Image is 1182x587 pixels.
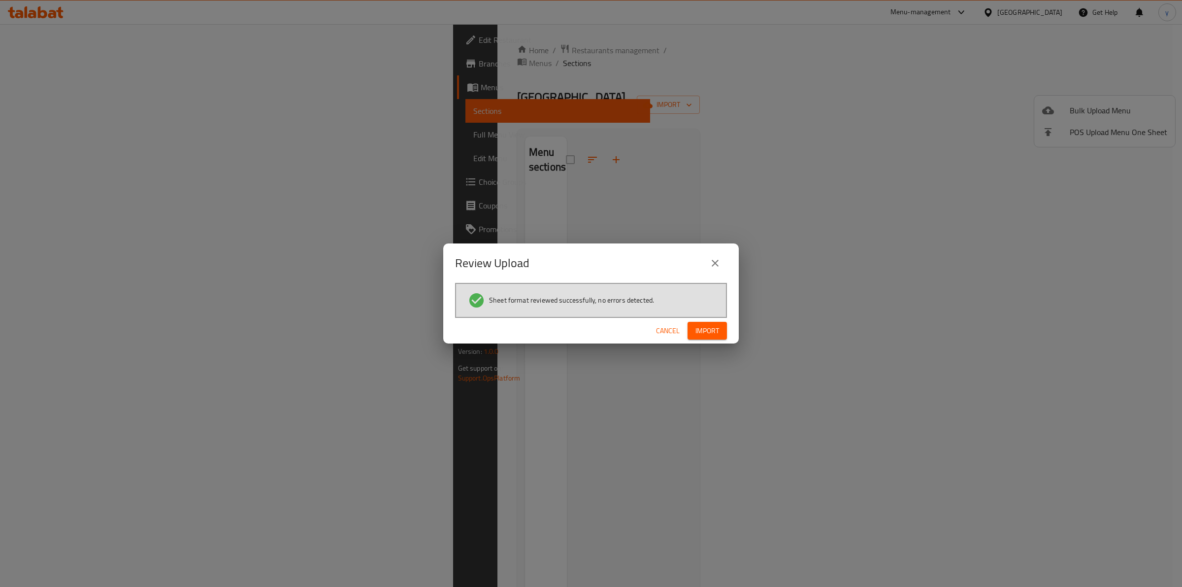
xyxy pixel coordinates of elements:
h2: Review Upload [455,255,529,271]
button: close [703,251,727,275]
span: Cancel [656,325,680,337]
button: Import [688,322,727,340]
button: Cancel [652,322,684,340]
span: Import [695,325,719,337]
span: Sheet format reviewed successfully, no errors detected. [489,295,654,305]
